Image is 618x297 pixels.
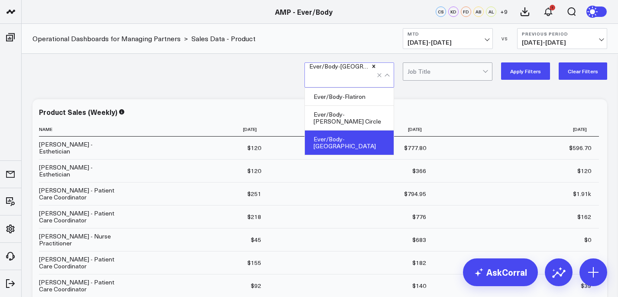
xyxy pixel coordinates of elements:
[39,274,126,297] td: [PERSON_NAME] - Patient Care Coordinator
[436,7,446,17] div: CS
[126,122,269,137] th: [DATE]
[247,212,261,221] div: $218
[39,159,126,182] td: [PERSON_NAME] - Esthetician
[247,189,261,198] div: $251
[305,131,394,155] div: Ever/Body-[GEOGRAPHIC_DATA]
[39,182,126,205] td: [PERSON_NAME] - Patient Care Coordinator
[486,7,496,17] div: AL
[269,122,434,137] th: [DATE]
[371,63,377,70] div: Remove Ever/Body-Williamsburg
[463,258,538,286] a: AskCorral
[39,137,126,159] td: [PERSON_NAME] - Esthetician
[577,212,591,221] div: $162
[32,34,181,43] a: Operational Dashboards for Managing Partners
[569,144,591,152] div: $596.70
[39,107,117,117] div: Product Sales (Weekly)
[247,166,261,175] div: $120
[473,7,484,17] div: AB
[498,7,509,17] button: +9
[412,166,426,175] div: $366
[275,7,333,16] a: AMP - Ever/Body
[522,31,602,36] b: Previous Period
[305,106,394,131] div: Ever/Body-[PERSON_NAME] Circle
[408,39,488,46] span: [DATE] - [DATE]
[408,31,488,36] b: MTD
[573,189,591,198] div: $1.91k
[247,144,261,152] div: $120
[39,251,126,274] td: [PERSON_NAME] - Patient Care Coordinator
[517,28,607,49] button: Previous Period[DATE]-[DATE]
[32,34,188,43] div: >
[251,281,261,290] div: $92
[247,258,261,267] div: $155
[461,7,471,17] div: FD
[434,122,599,137] th: [DATE]
[559,62,607,80] button: Clear Filters
[577,166,591,175] div: $120
[39,228,126,251] td: [PERSON_NAME] - Nurse Practitioner
[550,5,555,10] div: 1
[448,7,459,17] div: KD
[584,235,591,244] div: $0
[39,205,126,228] td: [PERSON_NAME] - Patient Care Coordinator
[191,34,256,43] a: Sales Data - Product
[251,235,261,244] div: $45
[501,62,550,80] button: Apply Filters
[412,212,426,221] div: $776
[497,36,513,41] div: VS
[39,122,126,137] th: Name
[522,39,602,46] span: [DATE] - [DATE]
[403,28,493,49] button: MTD[DATE]-[DATE]
[305,88,394,106] div: Ever/Body-Flatiron
[500,9,508,15] span: + 9
[309,63,371,70] div: Ever/Body-[GEOGRAPHIC_DATA]
[404,189,426,198] div: $794.95
[404,144,426,152] div: $777.80
[412,235,426,244] div: $683
[412,281,426,290] div: $140
[412,258,426,267] div: $182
